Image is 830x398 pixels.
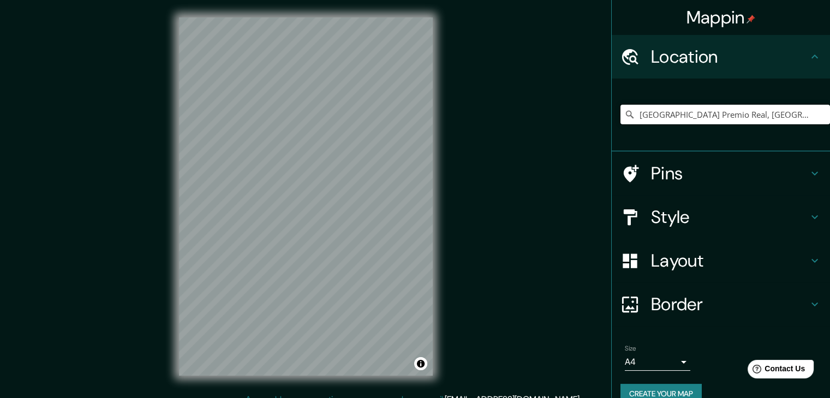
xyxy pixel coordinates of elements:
input: Pick your city or area [620,105,830,124]
h4: Mappin [686,7,756,28]
div: Location [612,35,830,79]
h4: Style [651,206,808,228]
div: A4 [625,353,690,371]
div: Style [612,195,830,239]
button: Toggle attribution [414,357,427,370]
h4: Location [651,46,808,68]
iframe: Help widget launcher [733,355,818,386]
label: Size [625,344,636,353]
div: Layout [612,239,830,282]
h4: Pins [651,162,808,184]
div: Border [612,282,830,326]
div: Pins [612,152,830,195]
h4: Border [651,293,808,315]
canvas: Map [179,17,433,376]
img: pin-icon.png [747,15,755,23]
h4: Layout [651,250,808,272]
